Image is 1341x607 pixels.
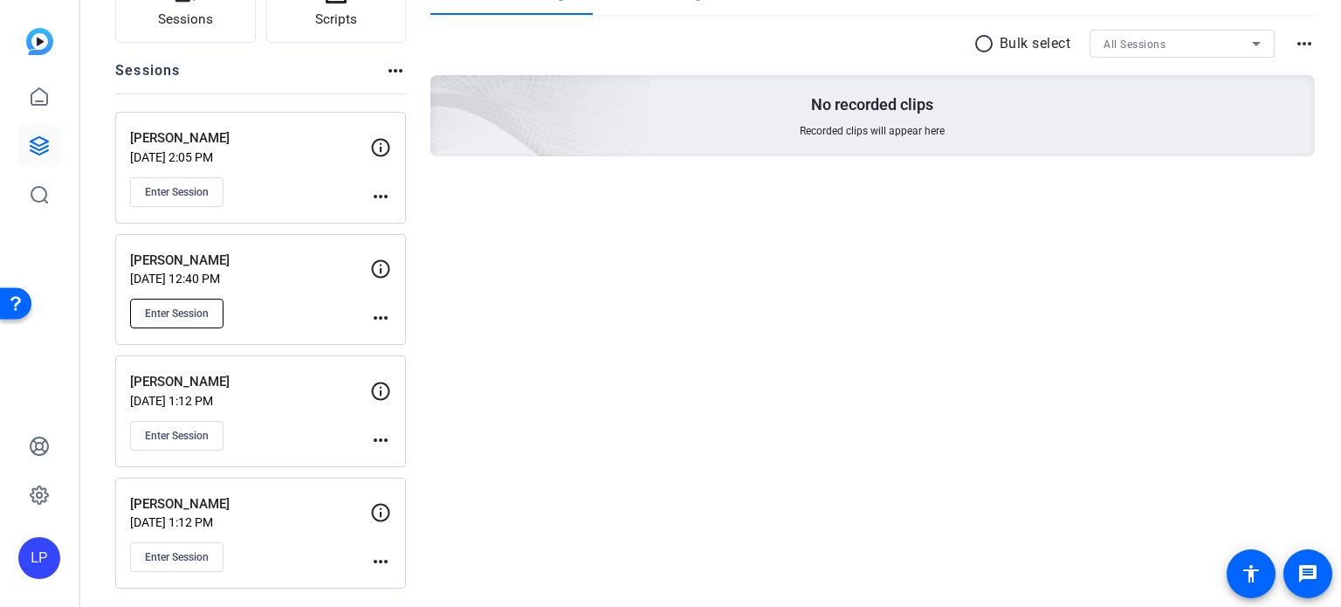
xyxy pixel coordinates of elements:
img: blue-gradient.svg [26,28,53,55]
button: Enter Session [130,421,223,451]
p: Bulk select [1000,33,1071,54]
p: [PERSON_NAME] [130,251,370,271]
mat-icon: accessibility [1241,563,1262,584]
button: Enter Session [130,299,223,328]
span: Enter Session [145,307,209,321]
mat-icon: more_horiz [370,186,391,207]
p: [PERSON_NAME] [130,494,370,514]
p: [DATE] 2:05 PM [130,150,370,164]
mat-icon: more_horiz [1294,33,1315,54]
mat-icon: message [1297,563,1318,584]
mat-icon: more_horiz [370,430,391,451]
div: LP [18,537,60,579]
p: [DATE] 1:12 PM [130,515,370,529]
button: Enter Session [130,177,223,207]
p: [PERSON_NAME] [130,128,370,148]
span: Recorded clips will appear here [800,124,945,138]
mat-icon: radio_button_unchecked [973,33,1000,54]
mat-icon: more_horiz [385,60,406,81]
p: No recorded clips [811,94,933,115]
mat-icon: more_horiz [370,307,391,328]
span: Enter Session [145,185,209,199]
p: [PERSON_NAME] [130,372,370,392]
p: [DATE] 12:40 PM [130,272,370,286]
button: Enter Session [130,542,223,572]
mat-icon: more_horiz [370,551,391,572]
p: [DATE] 1:12 PM [130,394,370,408]
span: Enter Session [145,429,209,443]
span: All Sessions [1104,38,1166,51]
span: Sessions [158,10,213,30]
span: Scripts [315,10,357,30]
h2: Sessions [115,60,181,93]
span: Enter Session [145,550,209,564]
